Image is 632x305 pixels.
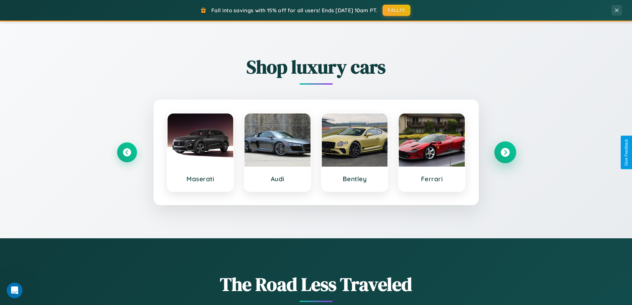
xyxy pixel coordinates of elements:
h3: Ferrari [405,175,458,183]
h3: Maserati [174,175,227,183]
div: Give Feedback [624,139,629,166]
span: Fall into savings with 15% off for all users! Ends [DATE] 10am PT. [211,7,378,14]
h3: Bentley [328,175,381,183]
h2: Shop luxury cars [117,54,515,80]
button: FALL15 [383,5,410,16]
iframe: Intercom live chat [7,282,23,298]
h1: The Road Less Traveled [117,271,515,297]
h3: Audi [251,175,304,183]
